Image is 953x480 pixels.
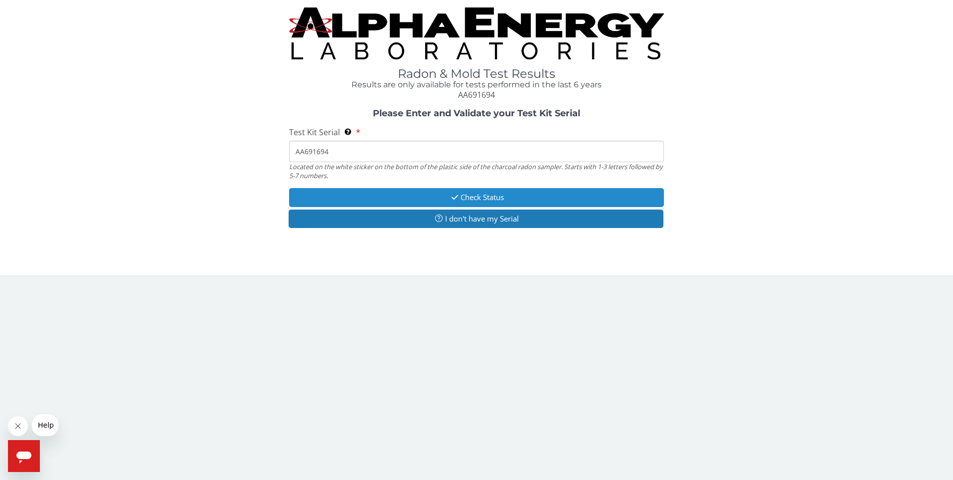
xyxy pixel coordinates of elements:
iframe: Close message [8,416,28,436]
span: Test Kit Serial [289,127,340,138]
div: Located on the white sticker on the bottom of the plastic side of the charcoal radon sampler. Sta... [289,162,664,181]
iframe: Message from company [32,414,58,436]
h4: Results are only available for tests performed in the last 6 years [289,80,664,89]
img: TightCrop.jpg [289,7,664,59]
button: Check Status [289,188,664,207]
h1: Radon & Mold Test Results [289,67,664,80]
span: AA691694 [458,89,495,100]
strong: Please Enter and Validate your Test Kit Serial [373,108,580,119]
iframe: Button to launch messaging window [8,440,40,472]
button: I don't have my Serial [289,210,664,228]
